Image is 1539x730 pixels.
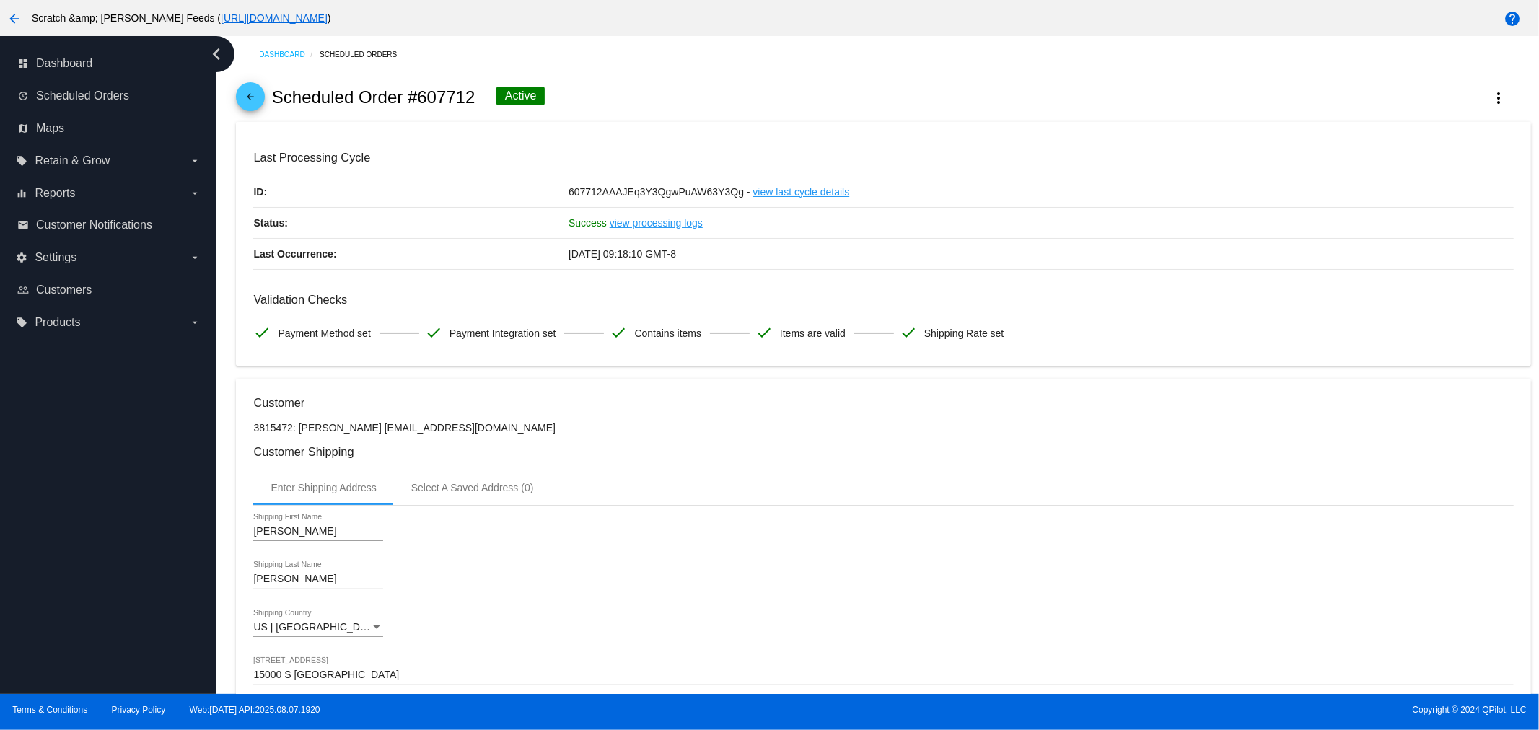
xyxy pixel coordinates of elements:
i: local_offer [16,317,27,328]
div: Enter Shipping Address [271,482,376,493]
i: people_outline [17,284,29,296]
a: Web:[DATE] API:2025.08.07.1920 [190,705,320,715]
mat-icon: check [610,324,627,341]
mat-select: Shipping Country [253,622,383,633]
i: update [17,90,29,102]
span: 607712AAAJEq3Y3QgwPuAW63Y3Qg - [569,186,750,198]
input: Shipping Last Name [253,573,383,585]
span: Customer Notifications [36,219,152,232]
input: Shipping First Name [253,526,383,537]
i: email [17,219,29,231]
span: Items are valid [780,318,846,348]
div: Active [496,87,545,105]
input: Shipping Street 1 [253,669,1513,681]
a: [URL][DOMAIN_NAME] [221,12,328,24]
i: local_offer [16,155,27,167]
span: Copyright © 2024 QPilot, LLC [782,705,1527,715]
h3: Customer [253,396,1513,410]
i: settings [16,252,27,263]
a: map Maps [17,117,201,140]
span: US | [GEOGRAPHIC_DATA] [253,621,381,633]
span: Payment Method set [278,318,370,348]
i: dashboard [17,58,29,69]
span: Maps [36,122,64,135]
span: Customers [36,283,92,296]
span: Dashboard [36,57,92,70]
i: chevron_left [205,43,228,66]
p: Status: [253,208,569,238]
span: Settings [35,251,76,264]
mat-icon: check [253,324,271,341]
mat-icon: check [755,324,773,341]
i: map [17,123,29,134]
span: Success [569,217,607,229]
h3: Last Processing Cycle [253,151,1513,164]
a: update Scheduled Orders [17,84,201,107]
i: arrow_drop_down [189,252,201,263]
a: view processing logs [610,208,703,238]
i: arrow_drop_down [189,155,201,167]
mat-icon: check [425,324,442,341]
span: Scratch &amp; [PERSON_NAME] Feeds ( ) [32,12,331,24]
mat-icon: check [900,324,917,341]
a: view last cycle details [753,177,849,207]
i: arrow_drop_down [189,188,201,199]
a: Scheduled Orders [320,43,410,66]
span: Contains items [634,318,701,348]
a: Dashboard [259,43,320,66]
mat-icon: arrow_back [242,92,259,109]
i: equalizer [16,188,27,199]
div: Select A Saved Address (0) [411,482,534,493]
p: Last Occurrence: [253,239,569,269]
span: Reports [35,187,75,200]
h3: Validation Checks [253,293,1513,307]
mat-icon: arrow_back [6,10,23,27]
h2: Scheduled Order #607712 [272,87,475,107]
a: dashboard Dashboard [17,52,201,75]
h3: Customer Shipping [253,445,1513,459]
p: ID: [253,177,569,207]
a: email Customer Notifications [17,214,201,237]
mat-icon: more_vert [1491,89,1508,107]
span: Payment Integration set [450,318,556,348]
i: arrow_drop_down [189,317,201,328]
a: Privacy Policy [112,705,166,715]
span: Scheduled Orders [36,89,129,102]
span: [DATE] 09:18:10 GMT-8 [569,248,676,260]
a: Terms & Conditions [12,705,87,715]
span: Retain & Grow [35,154,110,167]
a: people_outline Customers [17,278,201,302]
span: Shipping Rate set [924,318,1004,348]
mat-icon: help [1504,10,1521,27]
p: 3815472: [PERSON_NAME] [EMAIL_ADDRESS][DOMAIN_NAME] [253,422,1513,434]
span: Products [35,316,80,329]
